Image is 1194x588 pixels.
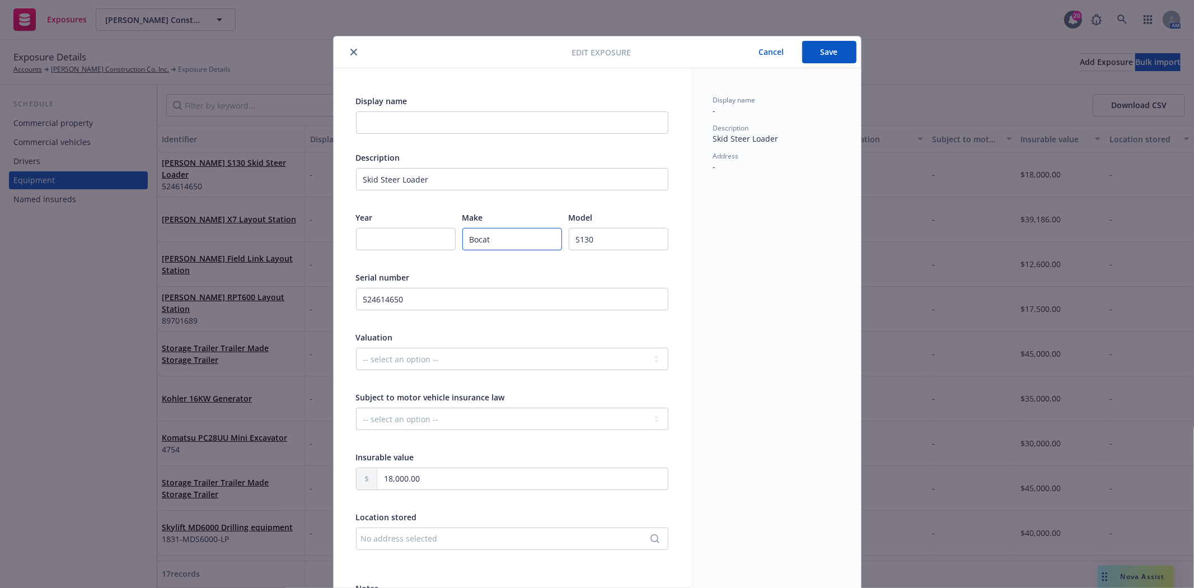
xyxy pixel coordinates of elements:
[650,534,659,543] svg: Search
[713,123,749,133] span: Description
[356,332,393,343] span: Valuation
[356,152,400,163] span: Description
[356,272,410,283] span: Serial number
[713,133,779,144] span: Skid Steer Loader
[377,468,668,489] input: 0.00
[713,95,756,105] span: Display name
[741,41,802,63] button: Cancel
[361,533,652,544] div: No address selected
[356,512,417,522] span: Location stored
[713,105,716,116] span: -
[569,212,593,223] span: Model
[713,151,739,161] span: Address
[713,161,716,172] span: -
[802,41,856,63] button: Save
[347,45,360,59] button: close
[462,212,483,223] span: Make
[356,452,414,463] span: Insurable value
[356,212,373,223] span: Year
[356,96,408,106] span: Display name
[356,528,668,550] button: No address selected
[356,392,505,403] span: Subject to motor vehicle insurance law
[572,46,631,58] span: Edit exposure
